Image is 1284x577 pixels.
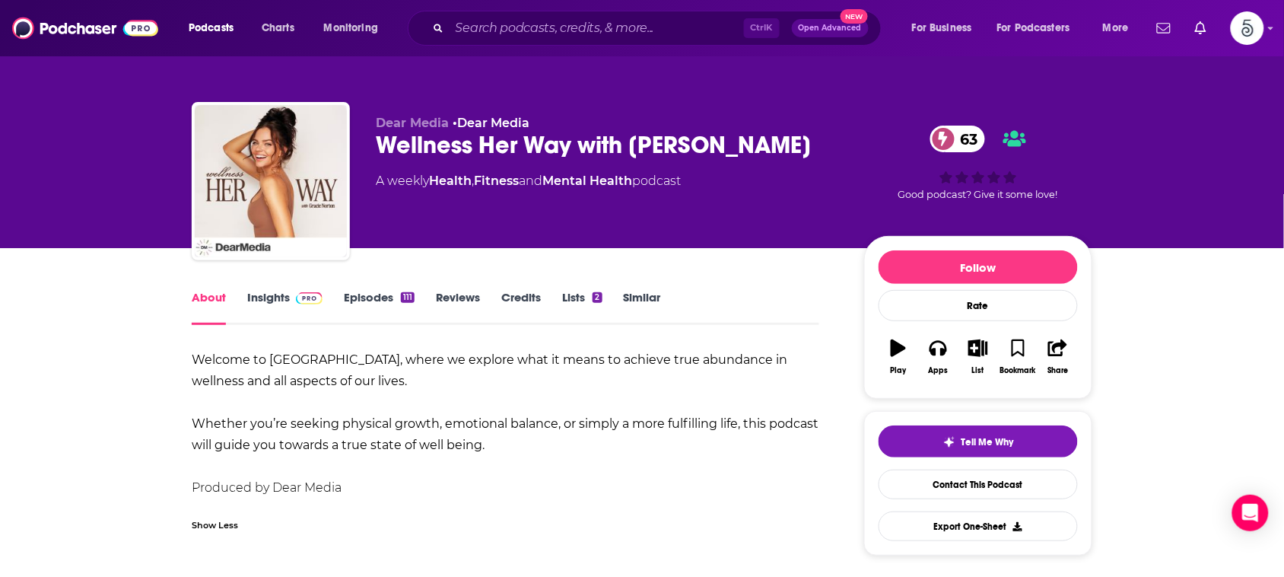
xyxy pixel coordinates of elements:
[252,16,304,40] a: Charts
[12,14,158,43] img: Podchaser - Follow, Share and Rate Podcasts
[898,189,1058,200] span: Good podcast? Give it some love!
[997,18,1070,39] span: For Podcasters
[1092,16,1148,40] button: open menu
[1038,330,1078,384] button: Share
[501,290,541,325] a: Credits
[1189,15,1212,41] a: Show notifications dropdown
[436,290,480,325] a: Reviews
[879,470,1078,499] a: Contact This Podcast
[192,416,818,452] strong: Whether you’re seeking physical growth, emotional balance, or simply a more fulfilling life, this...
[918,330,958,384] button: Apps
[901,16,991,40] button: open menu
[453,116,529,130] span: •
[313,16,398,40] button: open menu
[929,366,949,375] div: Apps
[998,330,1038,384] button: Bookmark
[296,292,323,304] img: Podchaser Pro
[472,174,474,188] span: ,
[192,352,787,388] strong: Welcome to [GEOGRAPHIC_DATA], where we explore what it means to achieve true abundance in wellnes...
[1000,366,1036,375] div: Bookmark
[1231,11,1264,45] button: Show profile menu
[799,24,862,32] span: Open Advanced
[879,250,1078,284] button: Follow
[864,116,1092,210] div: 63Good podcast? Give it some love!
[1231,11,1264,45] span: Logged in as Spiral5-G2
[879,330,918,384] button: Play
[946,126,986,152] span: 63
[958,330,998,384] button: List
[987,16,1092,40] button: open menu
[178,16,253,40] button: open menu
[262,18,294,39] span: Charts
[841,9,868,24] span: New
[429,174,472,188] a: Health
[912,18,972,39] span: For Business
[891,366,907,375] div: Play
[542,174,632,188] a: Mental Health
[344,290,415,325] a: Episodes111
[376,116,449,130] span: Dear Media
[189,18,234,39] span: Podcasts
[422,11,896,46] div: Search podcasts, credits, & more...
[879,426,1078,457] button: tell me why sparkleTell Me Why
[1232,495,1269,531] div: Open Intercom Messenger
[562,290,602,325] a: Lists2
[624,290,661,325] a: Similar
[195,105,347,257] img: Wellness Her Way with Gracie Norton
[1047,366,1068,375] div: Share
[972,366,984,375] div: List
[450,16,744,40] input: Search podcasts, credits, & more...
[376,172,681,190] div: A weekly podcast
[961,436,1014,448] span: Tell Me Why
[324,18,378,39] span: Monitoring
[1231,11,1264,45] img: User Profile
[879,512,1078,541] button: Export One-Sheet
[247,290,323,325] a: InsightsPodchaser Pro
[744,18,780,38] span: Ctrl K
[1151,15,1177,41] a: Show notifications dropdown
[593,292,602,303] div: 2
[519,174,542,188] span: and
[943,436,955,448] img: tell me why sparkle
[474,174,519,188] a: Fitness
[457,116,529,130] a: Dear Media
[930,126,986,152] a: 63
[192,349,819,499] div: Produced by Dear Media
[879,290,1078,321] div: Rate
[192,290,226,325] a: About
[792,19,869,37] button: Open AdvancedNew
[1103,18,1129,39] span: More
[401,292,415,303] div: 111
